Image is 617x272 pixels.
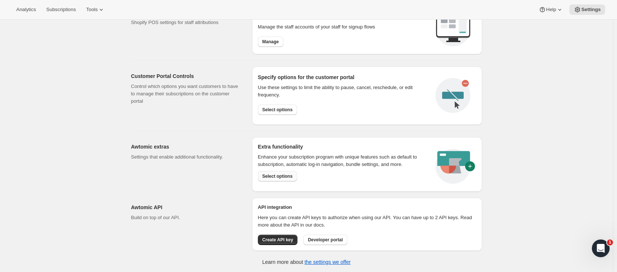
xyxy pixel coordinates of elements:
[42,4,80,15] button: Subscriptions
[46,7,76,13] span: Subscriptions
[303,235,347,245] button: Developer portal
[262,237,293,243] span: Create API key
[258,235,298,245] button: Create API key
[262,258,351,266] p: Learn more about
[131,83,240,105] p: Control which options you want customers to have to manage their subscriptions on the customer po...
[86,7,98,13] span: Tools
[82,4,109,15] button: Tools
[258,105,297,115] button: Select options
[258,171,297,181] button: Select options
[131,19,240,26] p: Shopify POS settings for staff attributions
[131,153,240,161] p: Settings that enable additional functionality.
[131,72,240,80] h2: Customer Portal Controls
[12,4,40,15] button: Analytics
[258,37,283,47] button: Manage
[262,173,293,179] span: Select options
[262,107,293,113] span: Select options
[258,23,430,31] p: Manage the staff accounts of your staff for signup flows
[258,74,430,81] h2: Specify options for the customer portal
[258,204,476,211] h2: API integration
[308,237,343,243] span: Developer portal
[16,7,36,13] span: Analytics
[258,143,303,150] h2: Extra functionality
[258,153,427,168] p: Enhance your subscription program with unique features such as default to subscription, automatic...
[581,7,601,13] span: Settings
[258,84,430,99] div: Use these settings to limit the ability to pause, cancel, reschedule, or edit frequency.
[607,239,613,245] span: 1
[131,214,240,221] p: Build on top of our API.
[262,39,279,45] span: Manage
[569,4,605,15] button: Settings
[592,239,610,257] iframe: Intercom live chat
[546,7,556,13] span: Help
[131,204,240,211] h2: Awtomic API
[131,143,240,150] h2: Awtomic extras
[534,4,568,15] button: Help
[304,259,351,265] a: the settings we offer
[258,214,476,229] p: Here you can create API keys to authorize when using our API. You can have up to 2 API keys. Read...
